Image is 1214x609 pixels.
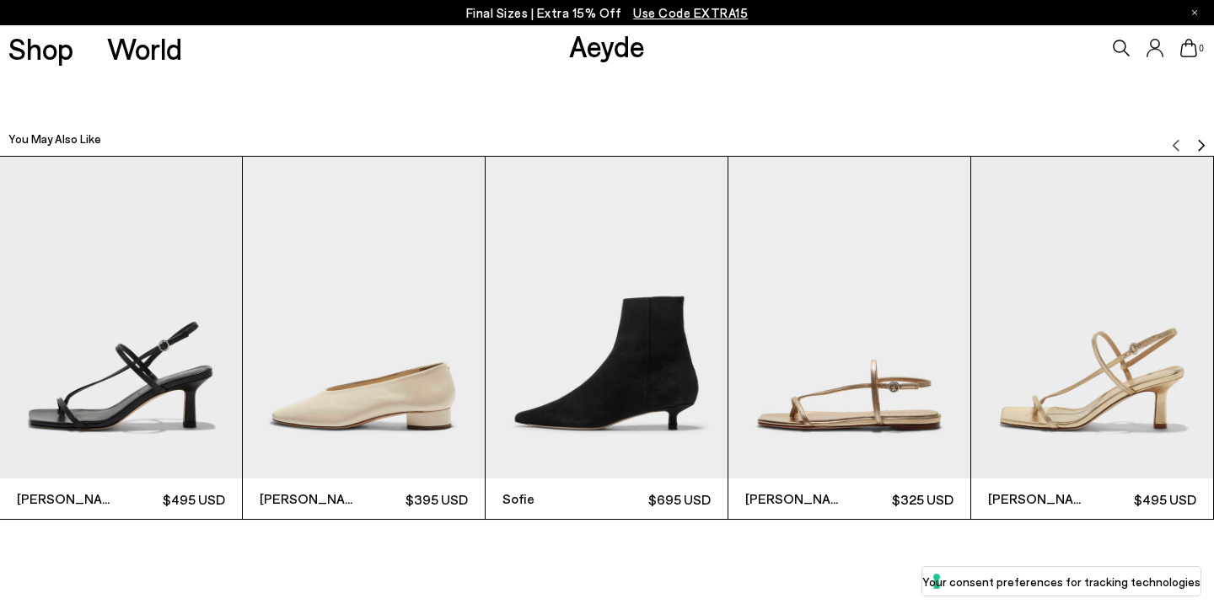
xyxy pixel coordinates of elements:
[850,489,954,510] span: $325 USD
[466,3,749,24] p: Final Sizes | Extra 15% Off
[1093,489,1197,510] span: $495 USD
[260,489,364,509] span: [PERSON_NAME]
[486,157,728,479] img: Sofie Suede Ankle Boots
[486,157,728,520] a: Sofie $695 USD
[364,489,469,510] span: $395 USD
[1169,138,1183,152] img: svg%3E
[988,489,1093,509] span: [PERSON_NAME]
[971,156,1214,521] div: 5 / 6
[243,157,485,520] a: [PERSON_NAME] $395 USD
[486,156,728,521] div: 3 / 6
[607,489,712,510] span: $695 USD
[569,28,645,63] a: Aeyde
[243,156,486,521] div: 2 / 6
[121,489,226,510] span: $495 USD
[1195,126,1208,152] button: Next slide
[971,157,1213,479] img: Elise Leather Toe-Post Sandals
[1197,44,1206,53] span: 0
[1180,39,1197,57] a: 0
[8,131,101,147] h2: You May Also Like
[971,157,1213,520] a: [PERSON_NAME] $495 USD
[728,157,970,520] a: [PERSON_NAME] $325 USD
[243,157,485,479] img: Delia Low-Heeled Ballet Pumps
[922,573,1201,590] label: Your consent preferences for tracking technologies
[8,34,73,63] a: Shop
[633,5,748,20] span: Navigate to /collections/ss25-final-sizes
[745,489,850,509] span: [PERSON_NAME]
[728,156,971,521] div: 4 / 6
[922,567,1201,596] button: Your consent preferences for tracking technologies
[1169,126,1183,152] button: Previous slide
[502,489,607,509] span: Sofie
[17,489,121,509] span: [PERSON_NAME]
[728,157,970,479] img: Ella Leather Toe-Post Sandals
[1195,138,1208,152] img: svg%3E
[107,34,182,63] a: World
